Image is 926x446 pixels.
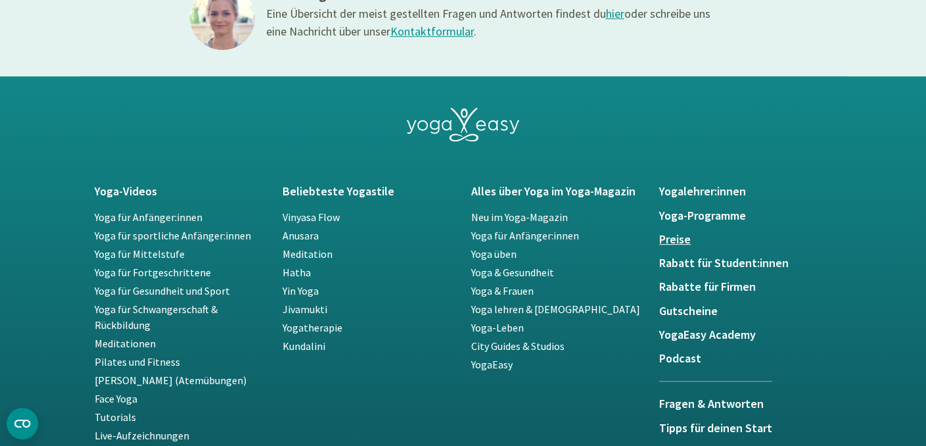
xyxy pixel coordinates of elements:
a: Yogatherapie [283,321,342,334]
a: Anusara [283,229,319,242]
a: Yogalehrer:innen [659,185,832,198]
a: Rabatt für Student:innen [659,257,832,270]
a: Live-Aufzeichnungen [95,429,189,442]
a: City Guides & Studios [471,339,565,353]
a: Yoga-Programme [659,209,832,222]
h5: Fragen & Antworten [659,397,772,410]
a: Yoga-Videos [95,185,267,198]
a: Tutorials [95,410,136,424]
a: Yoga für Anfänger:innen [95,211,202,224]
a: Yoga & Frauen [471,284,534,297]
button: CMP-Widget öffnen [7,408,38,439]
a: Yoga für Mittelstufe [95,247,185,260]
a: Yoga für Anfänger:innen [471,229,579,242]
a: Rabatte für Firmen [659,280,832,293]
a: Kundalini [283,339,325,353]
a: Meditationen [95,337,156,350]
a: Vinyasa Flow [283,211,340,224]
a: hier [605,6,624,21]
a: Gutscheine [659,305,832,318]
a: Podcast [659,352,832,365]
a: Face Yoga [95,392,137,405]
a: YogaEasy [471,358,513,371]
a: Hatha [283,266,311,279]
a: Neu im Yoga-Magazin [471,211,568,224]
a: Tipps für deinen Start [659,422,832,435]
a: Yoga für Schwangerschaft & Rückbildung [95,303,218,332]
a: Yin Yoga [283,284,319,297]
a: Kontaktformular [390,24,473,39]
a: [PERSON_NAME] (Atemübungen) [95,374,246,387]
a: Beliebteste Yogastile [283,185,455,198]
a: Yoga lehren & [DEMOGRAPHIC_DATA] [471,303,640,316]
a: Jivamukti [283,303,327,316]
div: Eine Übersicht der meist gestellten Fragen und Antworten findest du oder schreibe uns eine Nachri... [266,5,712,40]
a: Fragen & Antworten [659,381,772,421]
a: Alles über Yoga im Yoga-Magazin [471,185,644,198]
a: Yoga für sportliche Anfänger:innen [95,229,251,242]
a: Yoga-Leben [471,321,524,334]
a: Yoga für Fortgeschrittene [95,266,211,279]
a: Yoga & Gesundheit [471,266,554,279]
a: Yoga für Gesundheit und Sport [95,284,230,297]
a: YogaEasy Academy [659,328,832,341]
a: Yoga üben [471,247,517,260]
a: Preise [659,233,832,246]
a: Pilates und Fitness [95,355,180,368]
a: Meditation [283,247,333,260]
